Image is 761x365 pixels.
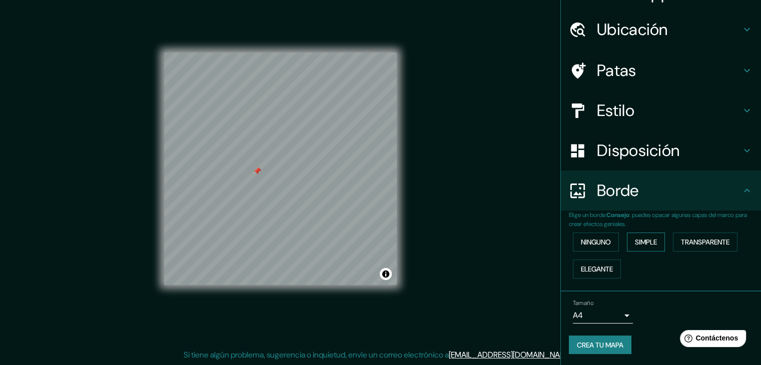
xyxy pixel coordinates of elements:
font: Transparente [681,237,729,246]
div: Borde [561,170,761,210]
a: [EMAIL_ADDRESS][DOMAIN_NAME] [449,349,572,360]
font: Elegante [581,264,613,273]
div: Estilo [561,90,761,130]
font: Si tiene algún problema, sugerencia o inquietud, envíe un correo electrónico a [184,349,449,360]
font: Tamaño [573,299,593,307]
font: Patas [597,60,636,81]
button: Crea tu mapa [569,335,631,354]
font: Ninguno [581,237,611,246]
button: Activar o desactivar atribución [380,268,392,280]
font: Ubicación [597,19,668,40]
button: Transparente [673,232,737,251]
font: Elige un borde. [569,211,606,219]
div: A4 [573,307,633,323]
iframe: Lanzador de widgets de ayuda [672,326,750,354]
button: Ninguno [573,232,619,251]
font: : puedes opacar algunas capas del marco para crear efectos geniales. [569,211,747,228]
font: Simple [635,237,657,246]
font: Crea tu mapa [577,340,623,349]
div: Patas [561,50,761,90]
font: A4 [573,310,583,320]
button: Simple [627,232,665,251]
font: Estilo [597,100,634,121]
div: Ubicación [561,9,761,49]
button: Elegante [573,259,621,278]
canvas: Mapa [164,52,397,285]
font: Disposición [597,140,679,161]
div: Disposición [561,130,761,170]
font: Borde [597,180,639,201]
font: Consejo [606,211,629,219]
